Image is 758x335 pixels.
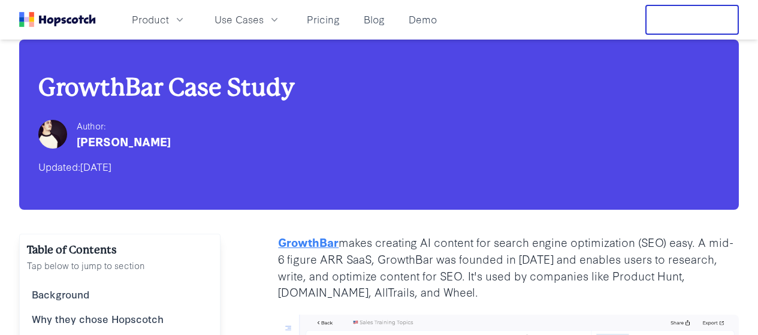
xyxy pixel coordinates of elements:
[27,258,213,273] p: Tap below to jump to section
[278,234,739,301] p: makes creating AI content for search engine optimization (SEO) easy. A mid-6 figure ARR SaaS, Gro...
[77,133,171,150] div: [PERSON_NAME]
[27,307,213,331] a: Why they chose Hopscotch
[215,12,264,27] span: Use Cases
[359,10,389,29] a: Blog
[27,242,213,258] h2: Table of Contents
[404,10,442,29] a: Demo
[32,312,164,325] b: Why they chose Hopscotch
[32,287,89,301] b: Background
[38,73,720,102] h1: GrowthBar Case Study
[132,12,169,27] span: Product
[278,234,339,250] a: GrowthBar
[645,5,739,35] button: Free Trial
[77,119,171,133] div: Author:
[38,157,720,176] div: Updated:
[125,10,193,29] button: Product
[302,10,345,29] a: Pricing
[80,159,111,173] time: [DATE]
[38,120,67,149] img: Cam Sloan
[19,12,96,27] a: Home
[27,282,213,307] a: Background
[207,10,288,29] button: Use Cases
